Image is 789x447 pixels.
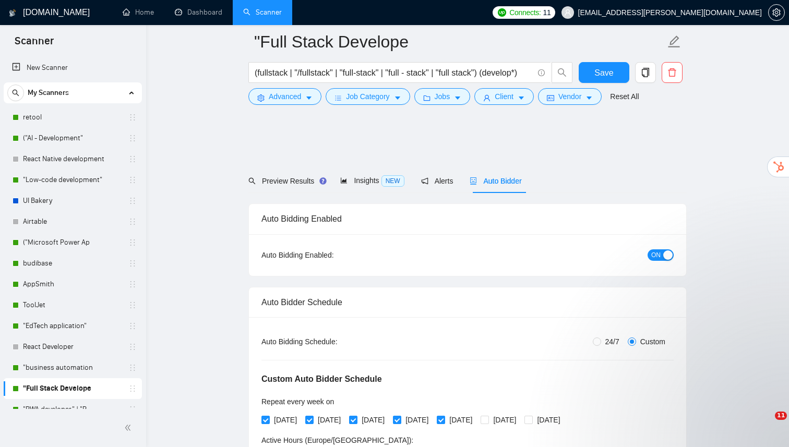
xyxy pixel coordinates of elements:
div: Auto Bidding Enabled: [261,249,399,261]
a: Reset All [610,91,639,102]
span: holder [128,176,137,184]
button: Save [579,62,629,83]
img: upwork-logo.png [498,8,506,17]
li: New Scanner [4,57,142,78]
div: Auto Bidding Schedule: [261,336,399,347]
span: [DATE] [357,414,389,426]
a: searchScanner [243,8,282,17]
span: idcard [547,94,554,102]
span: Alerts [421,177,453,185]
iframe: Intercom live chat [754,412,779,437]
span: [DATE] [489,414,520,426]
span: holder [128,301,137,309]
span: setting [257,94,265,102]
span: Connects: [509,7,541,18]
span: [DATE] [270,414,301,426]
span: search [8,89,23,96]
button: barsJob Categorycaret-down [326,88,410,105]
span: holder [128,197,137,205]
a: Airtable [23,211,122,232]
div: Auto Bidder Schedule [261,287,674,317]
span: 11 [543,7,551,18]
span: Active Hours ( Europe/[GEOGRAPHIC_DATA] ): [261,436,413,444]
span: edit [667,35,681,49]
button: delete [662,62,683,83]
span: 11 [775,412,787,420]
a: "EdTech application" [23,316,122,336]
span: user [483,94,491,102]
span: search [248,177,256,185]
span: holder [128,322,137,330]
a: "business automation [23,357,122,378]
button: setting [768,4,785,21]
span: holder [128,384,137,393]
span: Job Category [346,91,389,102]
span: holder [128,259,137,268]
input: Scanner name... [254,29,665,55]
span: [DATE] [314,414,345,426]
span: caret-down [305,94,313,102]
span: [DATE] [533,414,564,426]
a: ToolJet [23,295,122,316]
div: Auto Bidding Enabled [261,204,674,234]
span: Vendor [558,91,581,102]
span: Preview Results [248,177,324,185]
span: caret-down [518,94,525,102]
span: holder [128,343,137,351]
div: Tooltip anchor [318,176,328,186]
a: New Scanner [12,57,134,78]
a: ("Microsoft Power Ap [23,232,122,253]
span: My Scanners [28,82,69,103]
img: logo [9,5,16,21]
input: Search Freelance Jobs... [255,66,533,79]
span: Insights [340,176,404,185]
a: ("AI - Development" [23,128,122,149]
span: 24/7 [601,336,624,347]
span: holder [128,405,137,414]
h5: Custom Auto Bidder Schedule [261,373,382,385]
span: NEW [381,175,404,187]
a: React Native development [23,149,122,170]
span: Advanced [269,91,301,102]
span: bars [334,94,342,102]
a: "Low-code development" [23,170,122,190]
span: [DATE] [401,414,433,426]
a: retool [23,107,122,128]
span: caret-down [585,94,593,102]
span: holder [128,364,137,372]
span: holder [128,155,137,163]
button: userClientcaret-down [474,88,534,105]
a: "PWA developer" | "P [23,399,122,420]
span: holder [128,134,137,142]
span: holder [128,218,137,226]
span: Custom [636,336,670,347]
a: UI Bakery [23,190,122,211]
span: double-left [124,422,135,433]
span: [DATE] [445,414,476,426]
button: copy [635,62,656,83]
button: search [552,62,572,83]
span: notification [421,177,428,185]
span: Auto Bidder [470,177,521,185]
a: AppSmith [23,274,122,295]
span: ON [651,249,661,261]
button: folderJobscaret-down [414,88,471,105]
button: search [7,84,24,101]
span: caret-down [394,94,401,102]
span: info-circle [538,69,545,76]
span: Jobs [435,91,450,102]
span: holder [128,113,137,122]
span: holder [128,280,137,288]
span: user [564,9,571,16]
span: Repeat every week on [261,397,334,406]
span: robot [470,177,477,185]
a: "Full Stack Develope [23,378,122,399]
button: settingAdvancedcaret-down [248,88,321,105]
span: delete [662,68,682,77]
a: homeHome [123,8,154,17]
a: setting [768,8,785,17]
a: React Developer [23,336,122,357]
span: Client [495,91,513,102]
button: idcardVendorcaret-down [538,88,602,105]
